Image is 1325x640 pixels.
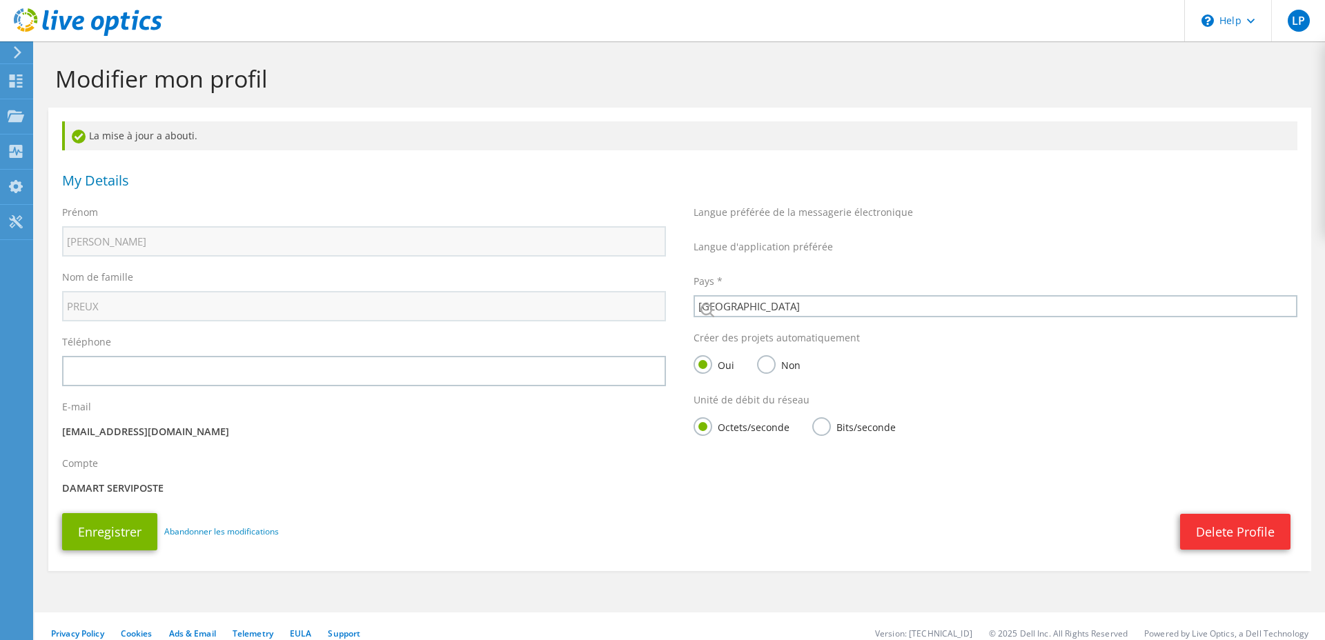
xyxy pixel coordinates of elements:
a: Support [328,628,360,639]
a: Cookies [121,628,153,639]
svg: \n [1201,14,1214,27]
label: Oui [694,355,734,372]
li: Powered by Live Optics, a Dell Technology [1144,628,1308,639]
label: E-mail [62,400,91,414]
span: LP [1288,10,1310,32]
label: Compte [62,457,98,470]
label: Nom de famille [62,270,133,284]
label: Créer des projets automatiquement [694,331,860,345]
label: Unité de débit du réseau [694,393,809,407]
label: Non [757,355,801,372]
h1: My Details [62,174,1290,188]
button: Enregistrer [62,513,157,550]
a: EULA [290,628,311,639]
p: [EMAIL_ADDRESS][DOMAIN_NAME] [62,424,666,439]
li: © 2025 Dell Inc. All Rights Reserved [989,628,1128,639]
a: Ads & Email [169,628,216,639]
li: Version: [TECHNICAL_ID] [875,628,972,639]
label: Langue d'application préférée [694,240,833,254]
h1: Modifier mon profil [55,64,1297,93]
label: Prénom [62,206,98,219]
label: Langue préférée de la messagerie électronique [694,206,913,219]
div: La mise à jour a abouti. [62,121,1297,150]
a: Privacy Policy [51,628,104,639]
p: DAMART SERVIPOSTE [62,481,666,496]
label: Bits/seconde [812,417,896,434]
label: Octets/seconde [694,417,789,434]
a: Delete Profile [1180,514,1290,550]
a: Abandonner les modifications [164,524,279,539]
a: Telemetry [233,628,273,639]
label: Téléphone [62,335,111,349]
label: Pays * [694,274,723,288]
